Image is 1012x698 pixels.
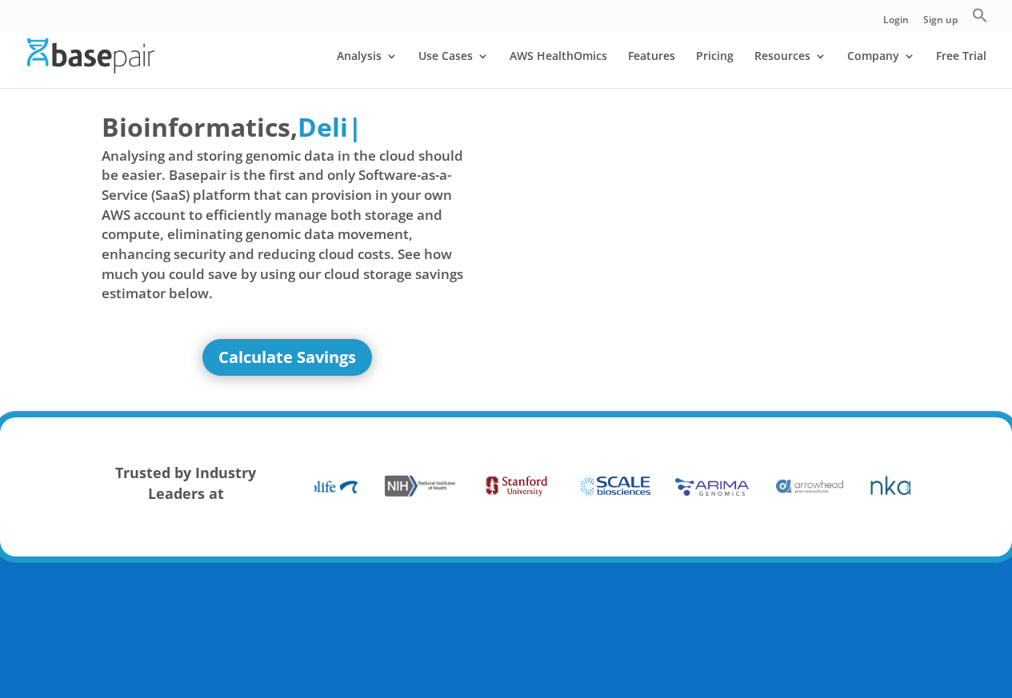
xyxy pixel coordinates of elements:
[696,50,734,88] a: Pricing
[202,339,372,376] a: Calculate Savings
[972,7,988,23] svg: Search
[102,109,298,146] span: Bioinformatics,
[972,7,988,32] a: Search Icon Link
[936,50,986,88] a: Free Trial
[102,146,474,304] span: Analysing and storing genomic data in the cloud should be easier. Basepair is the first and only ...
[27,38,154,73] img: Basepair
[510,50,607,88] a: AWS HealthOmics
[847,50,915,88] a: Company
[418,50,489,88] a: Use Cases
[754,50,826,88] a: Resources
[298,110,348,144] span: Deli
[337,50,398,88] a: Analysis
[628,50,675,88] a: Features
[883,15,909,32] a: Login
[115,463,256,503] strong: Trusted by Industry Leaders at
[348,110,362,144] span: |
[517,109,889,318] iframe: Basepair - NGS Analysis Simplified
[923,15,958,32] a: Sign up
